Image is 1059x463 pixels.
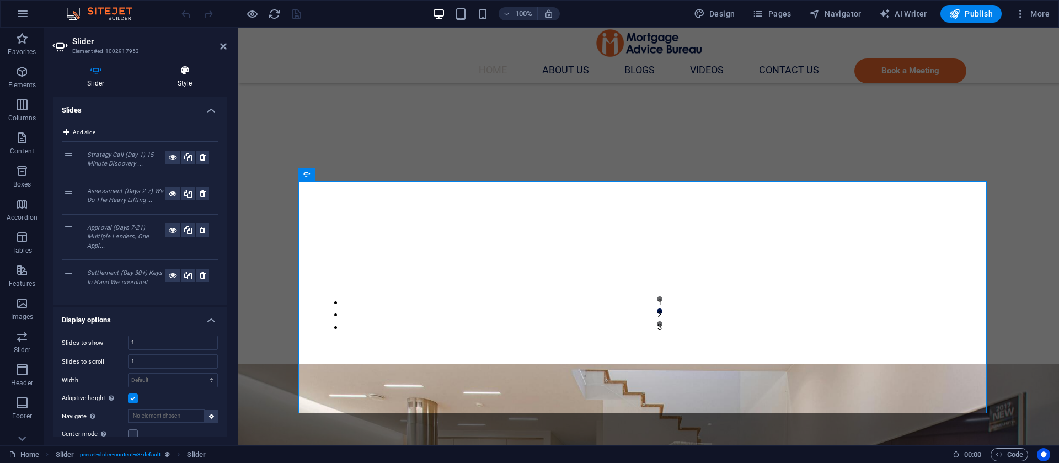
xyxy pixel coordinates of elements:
[1015,8,1050,19] span: More
[940,5,1002,23] button: Publish
[419,281,424,286] button: 2
[87,224,149,249] em: Approval (Days 7-21) Multiple Lenders, One Appl...
[9,279,35,288] p: Features
[62,126,97,139] button: Add slide
[62,359,128,365] label: Slides to scroll
[7,213,38,222] p: Accordion
[62,377,128,384] label: Width
[87,188,163,204] em: Assessment (Days 2-7) We Do The Heavy Lifting ...
[62,410,128,423] label: Navigate
[689,5,740,23] button: Design
[53,307,227,327] h4: Display options
[419,294,424,299] button: 3
[689,5,740,23] div: Design (Ctrl+Alt+Y)
[72,46,205,56] h3: Element #ed-1002917953
[964,448,981,461] span: 00 00
[949,8,993,19] span: Publish
[1010,5,1054,23] button: More
[11,312,34,321] p: Images
[87,151,155,168] em: Strategy Call (Day 1) 15-Minute Discovery ...
[165,451,170,457] i: This element is a customizable preset
[13,180,31,189] p: Boxes
[62,392,128,405] label: Adaptive height
[515,7,533,20] h6: 100%
[8,114,36,123] p: Columns
[879,8,927,19] span: AI Writer
[809,8,862,19] span: Navigator
[419,269,424,274] button: 1
[544,9,554,19] i: On resize automatically adjust zoom level to fit chosen device.
[8,81,36,89] p: Elements
[53,97,227,117] h4: Slides
[73,126,95,139] span: Add slide
[12,246,32,255] p: Tables
[10,147,34,156] p: Content
[972,450,974,459] span: :
[53,65,143,88] h4: Slider
[72,36,227,46] h2: Slider
[14,345,31,354] p: Slider
[62,428,128,441] label: Center mode
[8,47,36,56] p: Favorites
[87,269,162,286] em: Settlement (Day 30+) Keys In Hand We coordinat...
[953,448,982,461] h6: Session time
[12,412,32,421] p: Footer
[245,7,259,20] button: Click here to leave preview mode and continue editing
[11,379,33,387] p: Header
[9,448,39,461] a: Click to cancel selection. Double-click to open Pages
[1037,448,1050,461] button: Usercentrics
[268,8,281,20] i: Reload page
[991,448,1028,461] button: Code
[128,409,205,423] input: No element chosen
[752,8,791,19] span: Pages
[996,448,1023,461] span: Code
[56,448,206,461] nav: breadcrumb
[694,8,735,19] span: Design
[62,340,128,346] label: Slides to show
[56,448,74,461] span: Click to select. Double-click to edit
[748,5,795,23] button: Pages
[268,7,281,20] button: reload
[63,7,146,20] img: Editor Logo
[875,5,932,23] button: AI Writer
[78,448,161,461] span: . preset-slider-content-v3-default
[143,65,227,88] h4: Style
[499,7,538,20] button: 100%
[187,448,206,461] span: Click to select. Double-click to edit
[805,5,866,23] button: Navigator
